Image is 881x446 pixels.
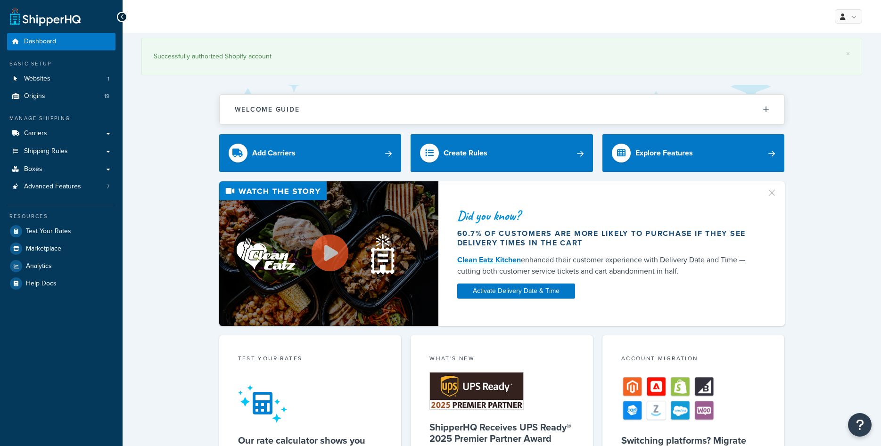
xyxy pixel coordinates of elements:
[26,245,61,253] span: Marketplace
[24,92,45,100] span: Origins
[429,354,574,365] div: What's New
[104,92,109,100] span: 19
[7,60,115,68] div: Basic Setup
[444,146,487,160] div: Create Rules
[107,75,109,83] span: 1
[7,88,115,105] a: Origins19
[220,95,784,124] button: Welcome Guide
[7,223,115,240] a: Test Your Rates
[457,254,755,277] div: enhanced their customer experience with Delivery Date and Time — cutting both customer service ti...
[7,178,115,195] li: Advanced Features
[7,143,115,160] a: Shipping Rules
[457,284,575,299] a: Activate Delivery Date & Time
[7,212,115,220] div: Resources
[602,134,785,172] a: Explore Features
[24,38,56,46] span: Dashboard
[24,75,50,83] span: Websites
[457,209,755,222] div: Did you know?
[154,50,850,63] div: Successfully authorized Shopify account
[848,413,872,437] button: Open Resource Center
[26,262,52,270] span: Analytics
[621,354,766,365] div: Account Migration
[7,161,115,178] a: Boxes
[24,183,81,191] span: Advanced Features
[7,258,115,275] a: Analytics
[411,134,593,172] a: Create Rules
[252,146,296,160] div: Add Carriers
[238,354,383,365] div: Test your rates
[846,50,850,57] a: ×
[24,130,47,138] span: Carriers
[7,70,115,88] a: Websites1
[219,134,402,172] a: Add Carriers
[24,147,68,155] span: Shipping Rules
[7,70,115,88] li: Websites
[7,33,115,50] a: Dashboard
[107,183,109,191] span: 7
[235,106,300,113] h2: Welcome Guide
[7,178,115,195] a: Advanced Features7
[429,422,574,444] h5: ShipperHQ Receives UPS Ready® 2025 Premier Partner Award
[26,280,57,288] span: Help Docs
[26,227,71,235] span: Test Your Rates
[457,254,521,265] a: Clean Eatz Kitchen
[7,240,115,257] a: Marketplace
[635,146,693,160] div: Explore Features
[7,125,115,142] a: Carriers
[7,275,115,292] a: Help Docs
[219,181,438,326] img: Video thumbnail
[24,165,42,173] span: Boxes
[7,88,115,105] li: Origins
[457,229,755,248] div: 60.7% of customers are more likely to purchase if they see delivery times in the cart
[7,114,115,122] div: Manage Shipping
